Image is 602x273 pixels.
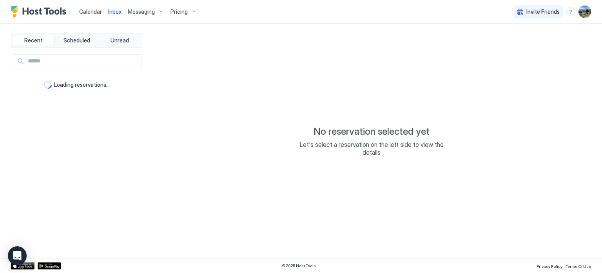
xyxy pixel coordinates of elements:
a: Privacy Policy [537,262,562,270]
span: Pricing [170,8,188,15]
a: App Store [11,262,34,269]
span: Privacy Policy [537,264,562,269]
a: Terms Of Use [566,262,591,270]
span: Messaging [128,8,155,15]
span: No reservation selected yet [314,126,430,137]
span: Let's select a reservation on the left side to view the details [293,141,450,156]
a: Host Tools Logo [11,6,70,18]
div: User profile [578,5,591,18]
span: Invite Friends [526,8,560,15]
button: Unread [99,35,140,46]
button: Scheduled [56,35,98,46]
a: Google Play Store [38,262,61,269]
span: Terms Of Use [566,264,591,269]
span: Calendar [79,8,102,15]
span: Scheduled [63,37,90,44]
input: Input Field [25,55,141,68]
span: Loading reservations... [54,81,110,88]
div: loading [44,81,52,89]
span: Unread [111,37,129,44]
span: Inbox [108,8,121,15]
div: tab-group [11,33,142,48]
span: © 2025 Host Tools [282,263,316,268]
div: menu [566,7,575,16]
div: Open Intercom Messenger [8,246,27,265]
button: Recent [13,35,54,46]
a: Inbox [108,7,121,16]
span: Recent [24,37,43,44]
a: Calendar [79,7,102,16]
